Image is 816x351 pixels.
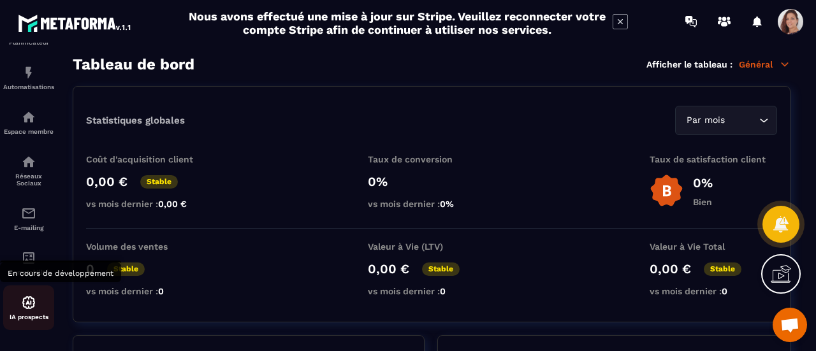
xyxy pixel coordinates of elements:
[3,196,54,241] a: emailemailE-mailing
[86,115,185,126] p: Statistiques globales
[739,59,790,70] p: Général
[3,39,54,46] p: Planificateur
[368,174,495,189] p: 0%
[3,173,54,187] p: Réseaux Sociaux
[422,262,460,276] p: Stable
[3,224,54,231] p: E-mailing
[650,174,683,208] img: b-badge-o.b3b20ee6.svg
[158,286,164,296] span: 0
[86,174,127,189] p: 0,00 €
[73,55,194,73] h3: Tableau de bord
[86,154,214,164] p: Coût d'acquisition client
[8,269,113,278] span: En cours de développement
[140,175,178,189] p: Stable
[650,286,777,296] p: vs mois dernier :
[107,262,145,276] p: Stable
[21,206,36,221] img: email
[440,199,454,209] span: 0%
[3,128,54,135] p: Espace membre
[650,261,691,276] p: 0,00 €
[3,83,54,90] p: Automatisations
[21,154,36,169] img: social-network
[18,11,133,34] img: logo
[368,241,495,252] p: Valeur à Vie (LTV)
[693,175,713,190] p: 0%
[21,65,36,80] img: automations
[21,250,36,266] img: accountant
[727,113,756,127] input: Search for option
[773,308,807,342] a: Ouvrir le chat
[158,199,187,209] span: 0,00 €
[440,286,446,296] span: 0
[368,199,495,209] p: vs mois dernier :
[683,113,727,127] span: Par mois
[368,261,409,276] p: 0,00 €
[86,199,214,209] p: vs mois dernier :
[86,286,214,296] p: vs mois dernier :
[3,55,54,100] a: automationsautomationsAutomatisations
[693,197,713,207] p: Bien
[368,154,495,164] p: Taux de conversion
[86,241,214,252] p: Volume des ventes
[650,154,777,164] p: Taux de satisfaction client
[188,10,606,36] h2: Nous avons effectué une mise à jour sur Stripe. Veuillez reconnecter votre compte Stripe afin de ...
[21,110,36,125] img: automations
[3,145,54,196] a: social-networksocial-networkRéseaux Sociaux
[722,286,727,296] span: 0
[3,100,54,145] a: automationsautomationsEspace membre
[3,313,54,320] p: IA prospects
[704,262,741,276] p: Stable
[646,59,732,69] p: Afficher le tableau :
[650,241,777,252] p: Valeur à Vie Total
[3,241,54,285] a: accountantaccountantComptabilité
[368,286,495,296] p: vs mois dernier :
[21,295,36,310] img: automations
[675,106,777,135] div: Search for option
